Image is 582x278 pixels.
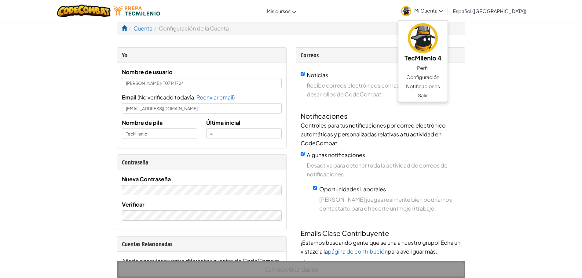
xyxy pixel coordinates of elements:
[398,91,448,100] a: Salir
[398,22,448,63] a: TecMilenio 4
[233,94,235,101] span: )
[57,5,111,17] img: CodeCombat logo
[404,53,441,63] h5: TecMilenio 4
[406,83,440,90] span: Notificaciones
[307,260,335,267] span: Archimago
[122,200,145,209] label: Verificar
[307,161,460,179] span: Desactiva para detener toda la actividad de correos de notificaciones.
[307,81,460,99] span: Recibe correos electrónicos con las últimas noticias y desarrollos de CodeCombat.
[453,8,526,14] span: Español ([GEOGRAPHIC_DATA])
[152,24,229,33] li: Configuración de la Cuenta
[267,8,291,14] span: Mis cursos
[196,94,233,101] span: Reenviar email
[336,260,374,267] span: (Desarrollador)
[319,186,386,193] label: Oportunidades Laborales
[122,240,282,248] div: Cuentas Relacionadas
[122,94,137,101] span: Email
[319,195,460,213] span: [PERSON_NAME] juegas realmente bien podríamos contactarte para ofrecerte un (mejor) trabajo.
[122,118,163,127] label: Nombre de pila
[401,6,411,16] img: avatar
[307,71,328,78] label: Noticias
[398,63,448,73] a: Perfil
[301,239,460,255] span: ¡Estamos buscando gente que se una a nuestro grupo! Echa un vistazo a la
[328,248,388,255] a: página de contribución
[114,6,160,16] img: Tecmilenio logo
[398,73,448,82] a: Configuración
[307,151,365,158] label: Algunas notificaciones
[414,7,443,14] span: Mi Cuenta
[301,51,460,60] div: Correos
[122,67,173,76] label: Nombre de usuario
[398,82,448,91] a: Notificaciones
[301,111,460,121] h4: Notificaciones
[388,248,437,255] span: para averiguar más.
[122,158,282,167] div: Contraseña
[408,23,438,53] img: avatar
[134,25,152,32] a: Cuenta
[137,94,139,101] span: (
[301,228,460,238] h4: Emails Clase Contribuyente
[122,175,171,183] label: Nueva Contraseña
[301,122,446,146] span: Controles para tus notificaciones por correo electrónico automáticas y personalizadas relativas a...
[122,51,282,60] div: Yo
[398,1,446,20] a: Mi Cuenta
[139,94,196,101] span: No verificado todavía.
[206,118,240,127] label: Última inicial
[264,3,299,19] a: Mis cursos
[450,3,529,19] a: Español ([GEOGRAPHIC_DATA])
